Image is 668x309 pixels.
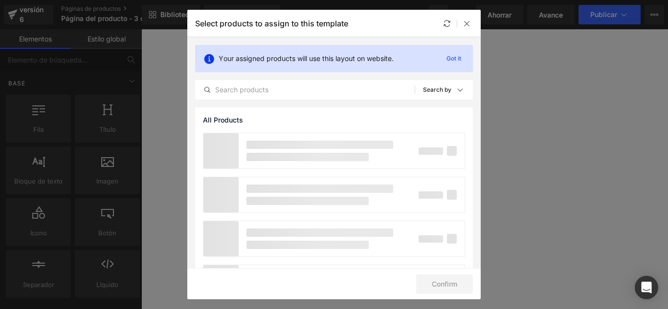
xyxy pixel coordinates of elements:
[195,19,348,28] p: Select products to assign to this template
[416,274,473,294] button: Confirm
[196,84,415,96] input: Search products
[423,86,451,93] p: Search by
[203,116,243,124] span: All Products
[635,276,658,299] div: Open Intercom Messenger
[443,53,465,64] p: Got it
[219,53,394,64] p: Your assigned products will use this layout on website.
